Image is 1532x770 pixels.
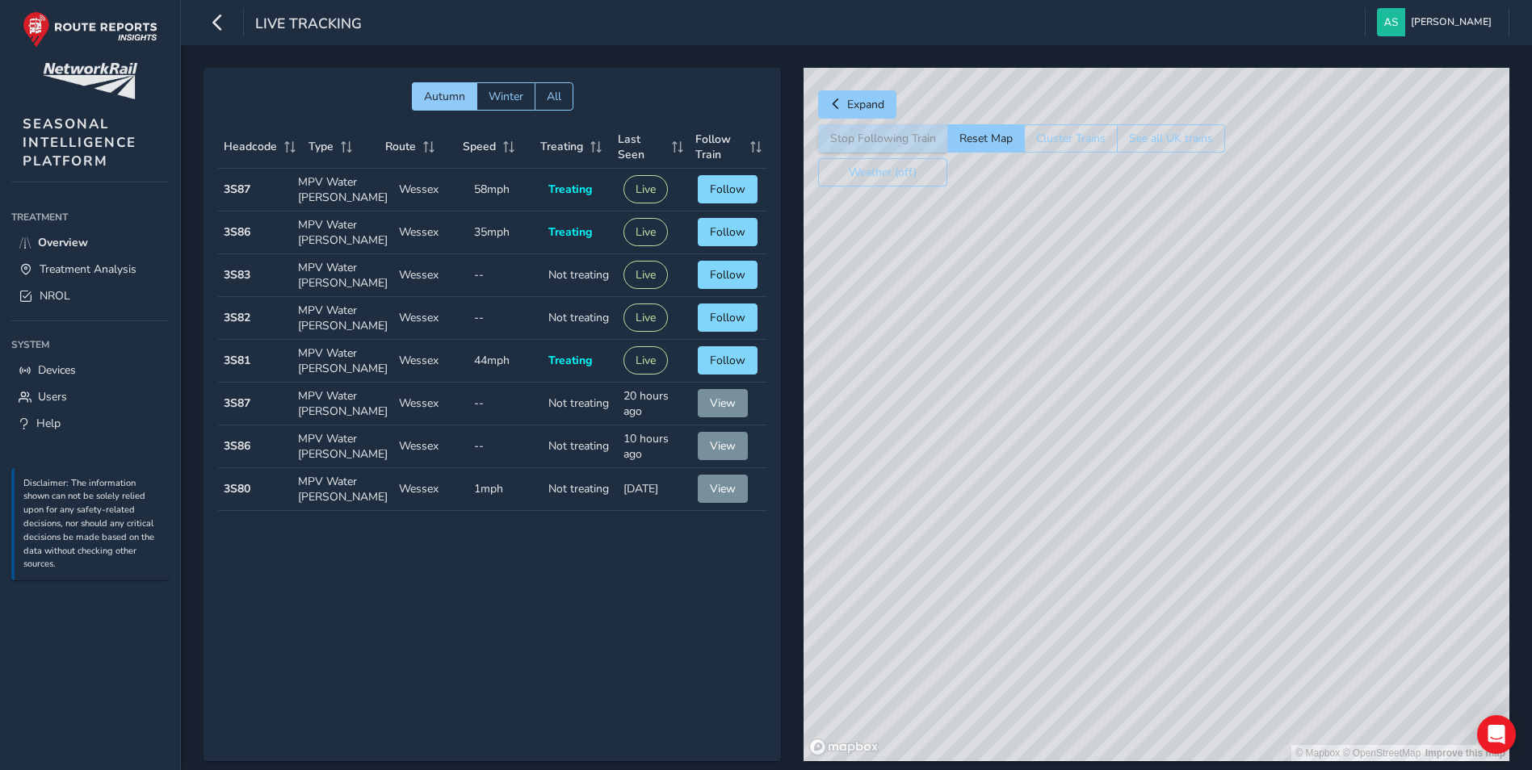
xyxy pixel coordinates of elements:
[547,89,561,104] span: All
[11,383,169,410] a: Users
[468,254,544,297] td: --
[224,182,250,197] strong: 3S87
[40,262,136,277] span: Treatment Analysis
[710,224,745,240] span: Follow
[393,468,468,511] td: Wessex
[468,340,544,383] td: 44mph
[38,362,76,378] span: Devices
[38,235,88,250] span: Overview
[468,211,544,254] td: 35mph
[468,425,544,468] td: --
[623,175,668,203] button: Live
[548,182,592,197] span: Treating
[710,353,745,368] span: Follow
[393,254,468,297] td: Wessex
[11,256,169,282] a: Treatment Analysis
[698,475,748,503] button: View
[1411,8,1492,36] span: [PERSON_NAME]
[1477,715,1516,754] div: Open Intercom Messenger
[11,357,169,383] a: Devices
[623,346,668,375] button: Live
[548,224,592,240] span: Treating
[23,115,136,170] span: SEASONAL INTELLIGENCE PLATFORM
[393,297,468,340] td: Wessex
[292,254,393,297] td: MPV Water [PERSON_NAME]
[224,353,250,368] strong: 3S81
[710,438,736,454] span: View
[710,395,736,411] span: View
[224,481,250,496] strong: 3S80
[424,89,465,104] span: Autumn
[412,82,476,111] button: Autumn
[292,425,393,468] td: MPV Water [PERSON_NAME]
[224,310,250,325] strong: 3S82
[393,425,468,468] td: Wessex
[618,383,693,425] td: 20 hours ago
[698,261,758,289] button: Follow
[468,297,544,340] td: --
[11,410,169,437] a: Help
[710,267,745,282] span: Follow
[224,139,277,154] span: Headcode
[698,303,758,332] button: Follow
[543,254,618,297] td: Not treating
[695,132,745,162] span: Follow Train
[818,90,896,119] button: Expand
[618,132,665,162] span: Last Seen
[468,169,544,211] td: 58mph
[623,261,668,289] button: Live
[224,395,250,411] strong: 3S87
[698,432,748,460] button: View
[947,124,1024,153] button: Reset Map
[393,211,468,254] td: Wessex
[818,158,947,186] button: Weather (off)
[698,346,758,375] button: Follow
[1377,8,1405,36] img: diamond-layout
[468,468,544,511] td: 1mph
[710,310,745,325] span: Follow
[698,218,758,246] button: Follow
[489,89,523,104] span: Winter
[292,340,393,383] td: MPV Water [PERSON_NAME]
[698,175,758,203] button: Follow
[710,481,736,496] span: View
[540,139,583,154] span: Treating
[292,211,393,254] td: MPV Water [PERSON_NAME]
[1024,124,1117,153] button: Cluster Trains
[393,169,468,211] td: Wessex
[292,383,393,425] td: MPV Water [PERSON_NAME]
[38,389,67,404] span: Users
[543,297,618,340] td: Not treating
[292,169,393,211] td: MPV Water [PERSON_NAME]
[1117,124,1225,153] button: See all UK trains
[11,282,169,309] a: NROL
[308,139,334,154] span: Type
[11,229,169,256] a: Overview
[393,340,468,383] td: Wessex
[698,389,748,417] button: View
[847,97,884,112] span: Expand
[292,468,393,511] td: MPV Water [PERSON_NAME]
[224,267,250,282] strong: 3S83
[255,14,362,36] span: Live Tracking
[11,205,169,229] div: Treatment
[463,139,496,154] span: Speed
[385,139,416,154] span: Route
[224,438,250,454] strong: 3S86
[618,468,693,511] td: [DATE]
[623,218,668,246] button: Live
[393,383,468,425] td: Wessex
[36,416,61,431] span: Help
[623,303,668,332] button: Live
[710,182,745,197] span: Follow
[476,82,535,111] button: Winter
[43,63,137,99] img: customer logo
[1377,8,1497,36] button: [PERSON_NAME]
[23,11,157,48] img: rr logo
[40,288,70,303] span: NROL
[618,425,693,468] td: 10 hours ago
[468,383,544,425] td: --
[543,383,618,425] td: Not treating
[224,224,250,240] strong: 3S86
[535,82,573,111] button: All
